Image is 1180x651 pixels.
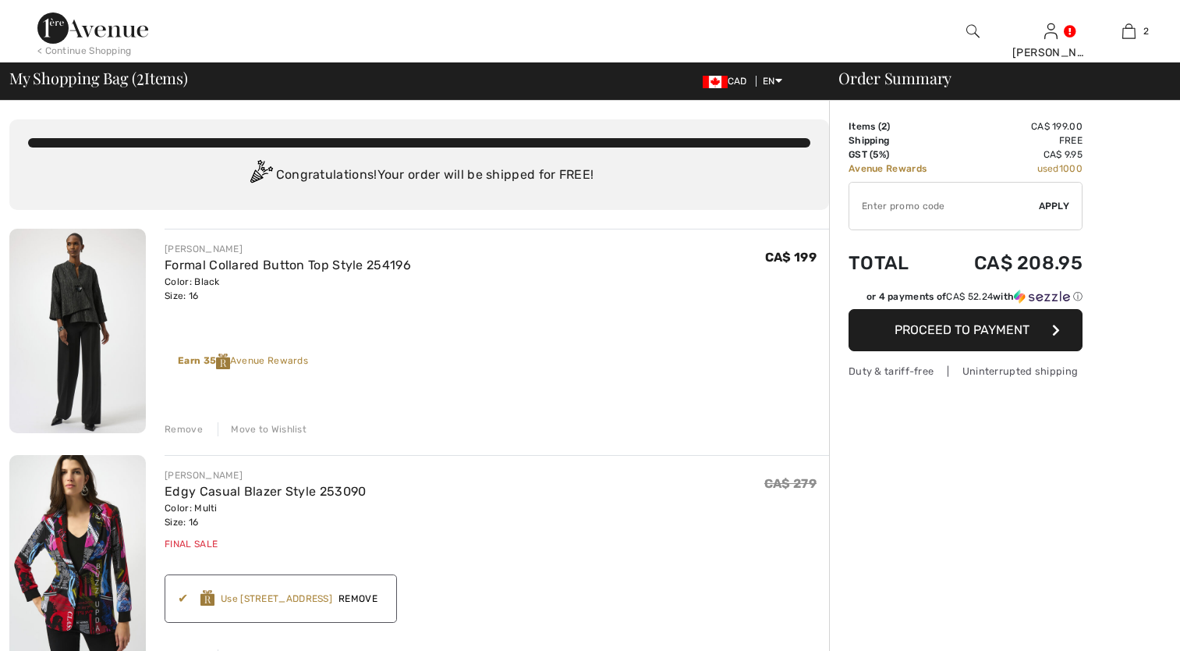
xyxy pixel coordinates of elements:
[764,476,817,491] span: CA$ 279
[1090,22,1167,41] a: 2
[332,592,384,606] span: Remove
[1014,290,1070,304] img: Sezzle
[947,133,1083,148] td: Free
[9,229,146,433] img: Formal Collared Button Top Style 254196
[221,592,332,606] div: Use [STREET_ADDRESS]
[849,162,947,176] td: Avenue Rewards
[165,501,366,529] div: Color: Multi Size: 16
[866,290,1083,304] div: or 4 payments of with
[895,322,1029,337] span: Proceed to Payment
[947,148,1083,162] td: CA$ 9.95
[165,242,411,256] div: [PERSON_NAME]
[946,291,993,302] span: CA$ 52.24
[165,422,203,436] div: Remove
[165,258,411,272] a: Formal Collared Button Top Style 254196
[1059,163,1083,174] span: 1000
[28,160,810,191] div: Congratulations! Your order will be shipped for FREE!
[37,12,148,44] img: 1ère Avenue
[165,275,411,303] div: Color: Black Size: 16
[178,354,308,369] div: Avenue Rewards
[703,76,753,87] span: CAD
[881,121,887,132] span: 2
[703,76,728,88] img: Canadian Dollar
[165,537,366,551] div: Final Sale
[1039,199,1070,213] span: Apply
[849,237,947,290] td: Total
[849,148,947,162] td: GST (5%)
[849,183,1039,229] input: Promo code
[820,70,1171,86] div: Order Summary
[849,364,1083,379] div: Duty & tariff-free | Uninterrupted shipping
[1122,22,1136,41] img: My Bag
[849,290,1083,309] div: or 4 payments ofCA$ 52.24withSezzle Click to learn more about Sezzle
[37,44,132,58] div: < Continue Shopping
[1044,22,1058,41] img: My Info
[947,119,1083,133] td: CA$ 199.00
[763,76,782,87] span: EN
[1012,44,1089,61] div: [PERSON_NAME]
[245,160,276,191] img: Congratulation2.svg
[9,70,188,86] span: My Shopping Bag ( Items)
[218,422,307,436] div: Move to Wishlist
[947,162,1083,176] td: used
[165,468,366,482] div: [PERSON_NAME]
[947,237,1083,290] td: CA$ 208.95
[966,22,980,41] img: search the website
[849,133,947,148] td: Shipping
[1143,24,1149,38] span: 2
[178,355,230,366] strong: Earn 35
[136,66,144,87] span: 2
[200,590,214,606] img: Reward-Logo.svg
[765,250,817,265] span: CA$ 199
[216,354,230,369] img: Reward-Logo.svg
[849,119,947,133] td: Items ( )
[849,309,1083,351] button: Proceed to Payment
[178,589,200,608] div: ✔
[1044,23,1058,38] a: Sign In
[165,484,366,499] a: Edgy Casual Blazer Style 253090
